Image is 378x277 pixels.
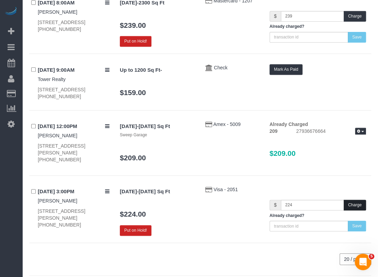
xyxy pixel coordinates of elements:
[4,7,18,16] img: Automaid Logo
[120,210,146,218] a: $224.00
[369,254,374,259] span: 5
[120,21,146,29] a: $239.00
[270,24,366,29] h5: Already charged?
[120,189,195,195] h4: [DATE]-[DATE] Sq Ft
[291,128,371,136] div: 27936676664
[38,67,110,73] h4: [DATE] 9:00AM
[214,65,228,70] a: Check
[120,36,151,47] button: Put on Hold!
[120,89,146,96] a: $159.00
[38,124,110,129] h4: [DATE] 12:00PM
[214,187,238,192] a: Visa - 2051
[213,122,240,127] a: Amex - 5009
[38,142,110,163] div: [STREET_ADDRESS][PERSON_NAME] [PHONE_NUMBER]
[120,67,195,73] h4: Up to 1200 Sq Ft-
[38,198,77,204] a: [PERSON_NAME]
[120,154,146,162] a: $209.00
[270,32,348,43] input: transaction id
[270,200,281,210] span: $
[270,64,303,75] button: Mark As Paid
[270,149,296,157] span: $209.00
[340,253,371,265] button: 20 / page
[355,254,371,270] iframe: Intercom live chat
[120,124,195,129] h4: [DATE]-[DATE] Sq Ft
[120,225,151,236] button: Put on Hold!
[344,200,366,210] button: Charge
[340,253,371,265] nav: Pagination navigation
[270,122,308,127] strong: Already Charged
[270,221,348,231] input: transaction id
[344,11,366,22] button: Charge
[270,11,281,22] span: $
[270,128,277,134] strong: 209
[38,19,110,33] div: [STREET_ADDRESS] [PHONE_NUMBER]
[38,77,66,82] a: Tower Realty
[120,132,195,138] div: Sweep Garage
[38,86,110,100] div: [STREET_ADDRESS] [PHONE_NUMBER]
[38,189,110,195] h4: [DATE] 3:00PM
[270,213,366,218] h5: Already charged?
[38,208,110,228] div: [STREET_ADDRESS][PERSON_NAME] [PHONE_NUMBER]
[38,9,77,15] a: [PERSON_NAME]
[38,133,77,138] a: [PERSON_NAME]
